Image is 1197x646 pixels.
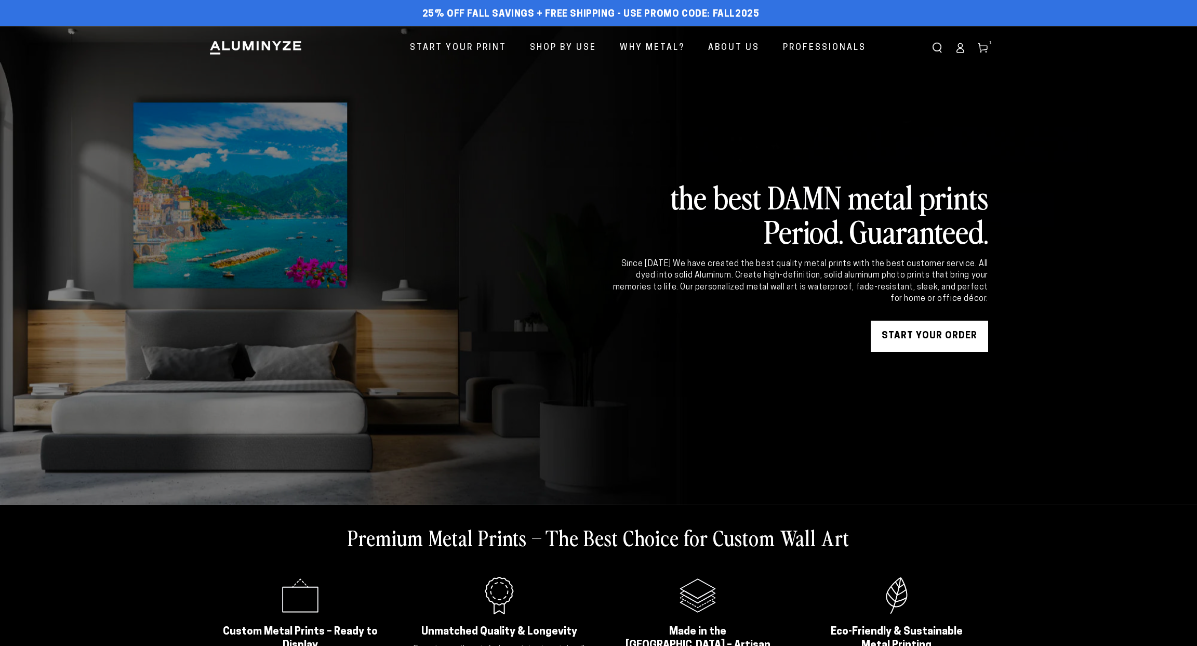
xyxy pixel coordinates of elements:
a: Why Metal? [612,34,693,62]
span: Shop By Use [530,41,596,56]
span: 1 [989,39,992,47]
h2: the best DAMN metal prints Period. Guaranteed. [611,179,988,248]
span: Professionals [783,41,866,56]
span: Start Your Print [410,41,507,56]
a: Start Your Print [402,34,514,62]
h2: Premium Metal Prints – The Best Choice for Custom Wall Art [348,524,849,551]
span: Why Metal? [620,41,685,56]
summary: Search our site [926,36,949,59]
span: 25% off FALL Savings + Free Shipping - Use Promo Code: FALL2025 [422,9,760,20]
a: START YOUR Order [871,321,988,352]
a: Shop By Use [522,34,604,62]
a: Professionals [775,34,874,62]
h2: Unmatched Quality & Longevity [421,625,578,639]
span: About Us [708,41,760,56]
img: Aluminyze [209,40,302,56]
a: About Us [700,34,767,62]
div: Since [DATE] We have created the best quality metal prints with the best customer service. All dy... [611,258,988,305]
